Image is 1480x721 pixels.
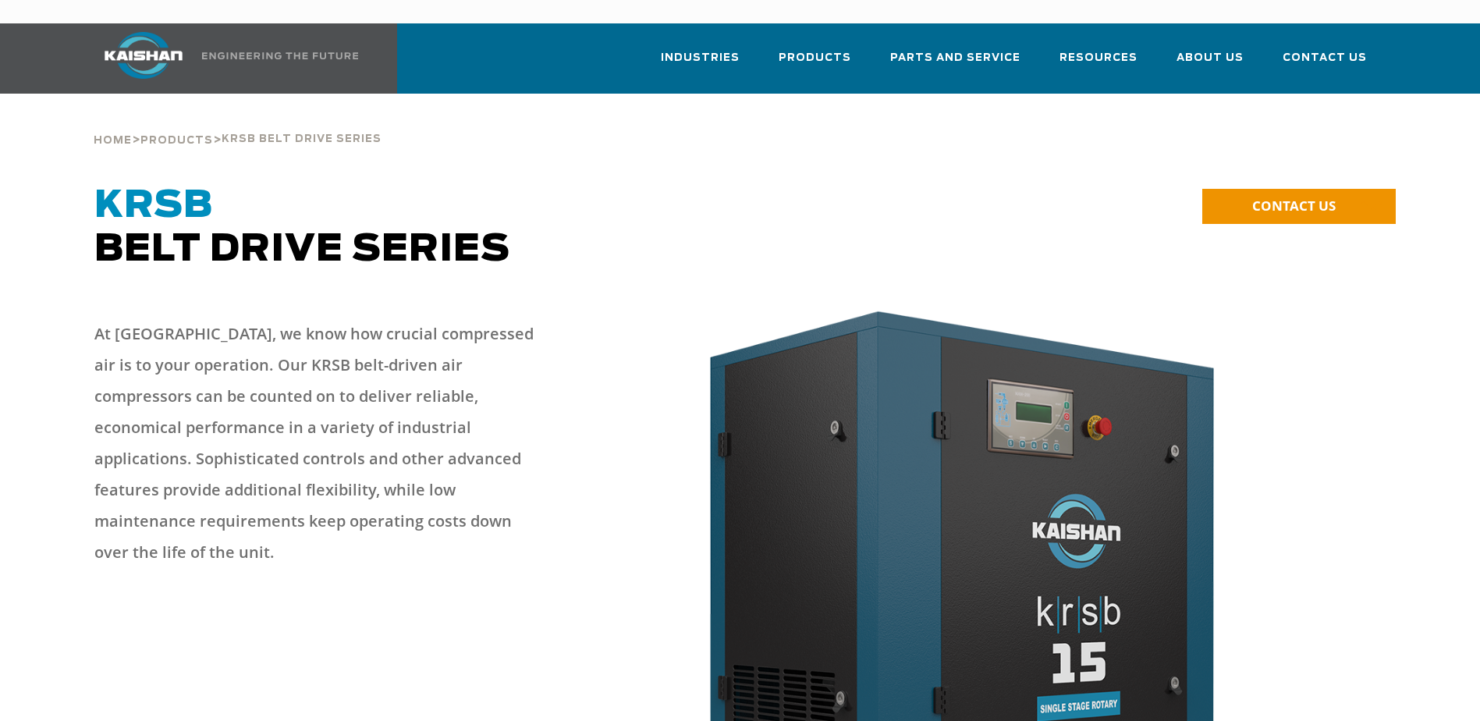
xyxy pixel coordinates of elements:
[202,52,358,59] img: Engineering the future
[85,32,202,79] img: kaishan logo
[1283,49,1367,67] span: Contact Us
[94,318,547,568] p: At [GEOGRAPHIC_DATA], we know how crucial compressed air is to your operation. Our KRSB belt-driv...
[1177,49,1244,67] span: About Us
[94,136,132,146] span: Home
[94,133,132,147] a: Home
[222,134,382,144] span: krsb belt drive series
[661,49,740,67] span: Industries
[890,37,1020,91] a: Parts and Service
[661,37,740,91] a: Industries
[1059,49,1138,67] span: Resources
[779,37,851,91] a: Products
[94,187,213,225] span: KRSB
[94,94,382,153] div: > >
[1252,197,1336,215] span: CONTACT US
[1202,189,1396,224] a: CONTACT US
[140,136,213,146] span: Products
[779,49,851,67] span: Products
[140,133,213,147] a: Products
[1177,37,1244,91] a: About Us
[85,23,361,94] a: Kaishan USA
[890,49,1020,67] span: Parts and Service
[94,187,510,268] span: Belt Drive Series
[1283,37,1367,91] a: Contact Us
[1059,37,1138,91] a: Resources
